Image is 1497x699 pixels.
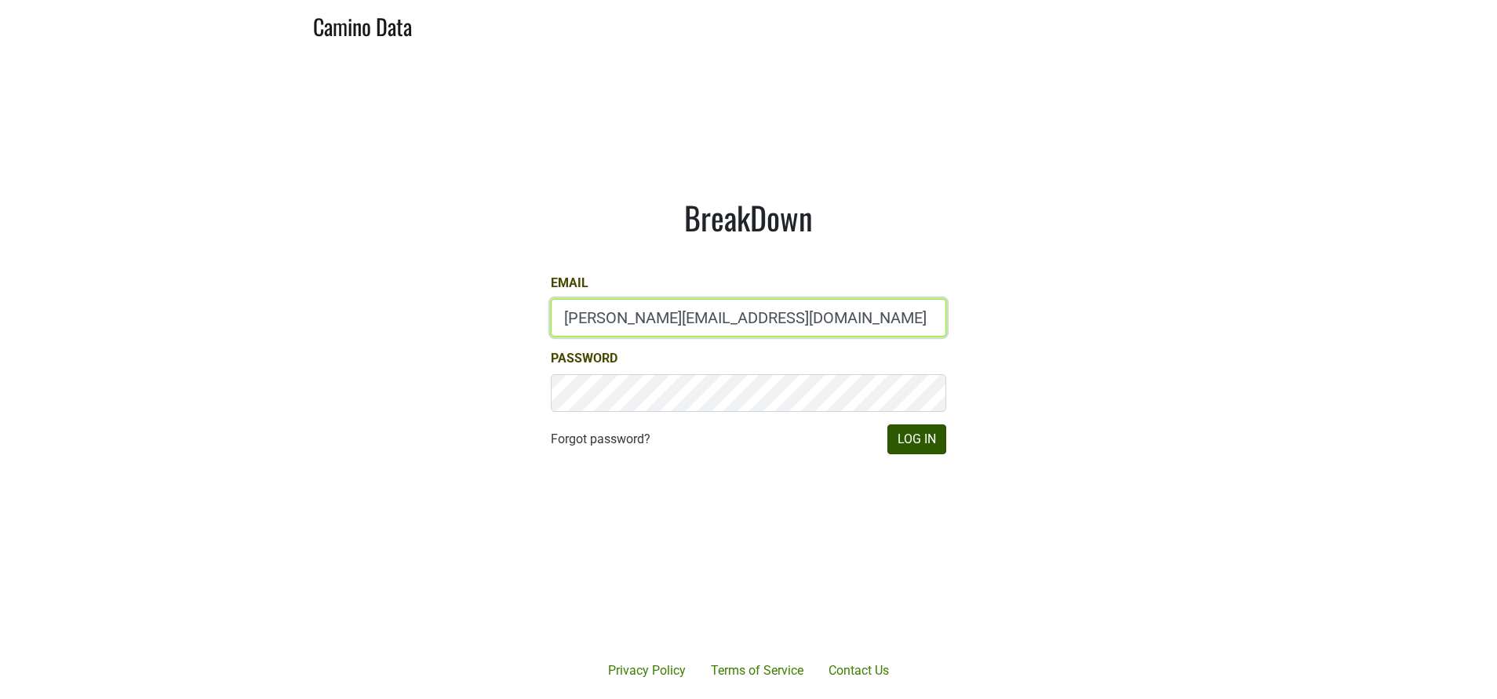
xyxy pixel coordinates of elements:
[887,424,946,454] button: Log In
[698,655,816,686] a: Terms of Service
[596,655,698,686] a: Privacy Policy
[551,198,946,236] h1: BreakDown
[551,349,617,368] label: Password
[313,6,412,43] a: Camino Data
[551,274,588,293] label: Email
[816,655,901,686] a: Contact Us
[551,430,650,449] a: Forgot password?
